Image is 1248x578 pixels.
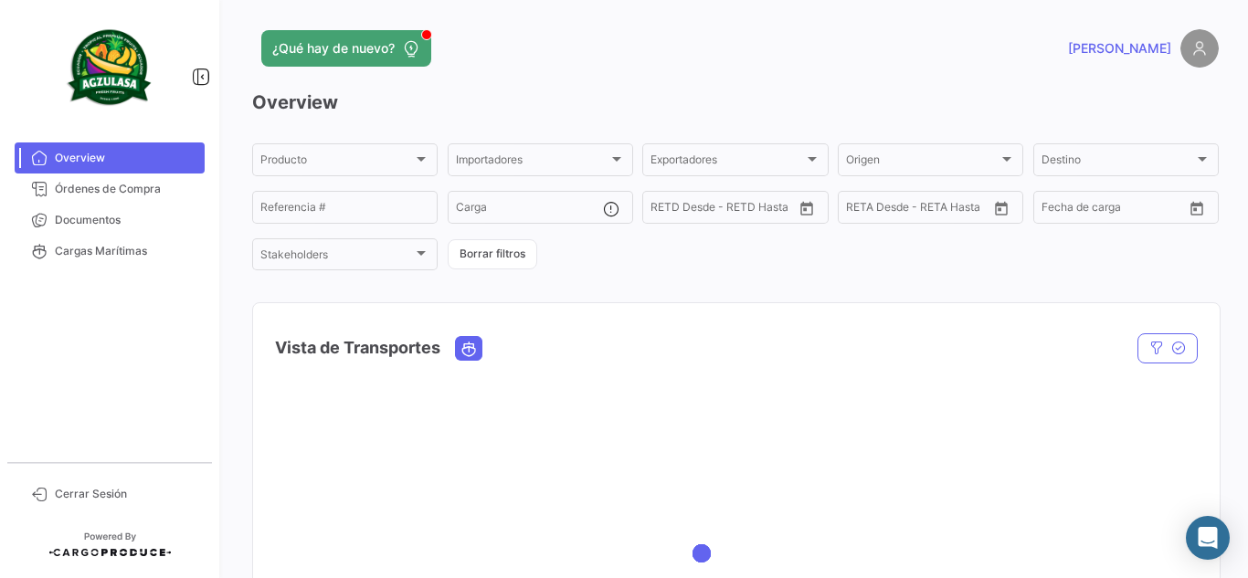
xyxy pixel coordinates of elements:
span: Origen [846,156,999,169]
input: Desde [650,204,683,216]
div: Abrir Intercom Messenger [1186,516,1230,560]
a: Overview [15,142,205,173]
a: Órdenes de Compra [15,173,205,205]
button: Open calendar [988,194,1015,222]
h3: Overview [252,89,1219,115]
span: Importadores [456,156,608,169]
button: Ocean [456,337,481,360]
a: Documentos [15,205,205,236]
h4: Vista de Transportes [275,335,440,361]
input: Desde [846,204,879,216]
button: Open calendar [1183,194,1211,222]
span: ¿Qué hay de nuevo? [272,39,395,58]
span: Cerrar Sesión [55,486,197,502]
a: Cargas Marítimas [15,236,205,267]
button: Open calendar [793,194,820,222]
img: agzulasa-logo.png [64,22,155,113]
input: Hasta [892,204,959,216]
span: Overview [55,150,197,166]
span: Destino [1042,156,1194,169]
input: Hasta [1087,204,1155,216]
span: Documentos [55,212,197,228]
span: Producto [260,156,413,169]
span: [PERSON_NAME] [1068,39,1171,58]
button: Borrar filtros [448,239,537,269]
span: Cargas Marítimas [55,243,197,259]
input: Hasta [696,204,764,216]
img: placeholder-user.png [1180,29,1219,68]
input: Desde [1042,204,1074,216]
span: Órdenes de Compra [55,181,197,197]
span: Exportadores [650,156,803,169]
button: ¿Qué hay de nuevo? [261,30,431,67]
span: Stakeholders [260,251,413,264]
